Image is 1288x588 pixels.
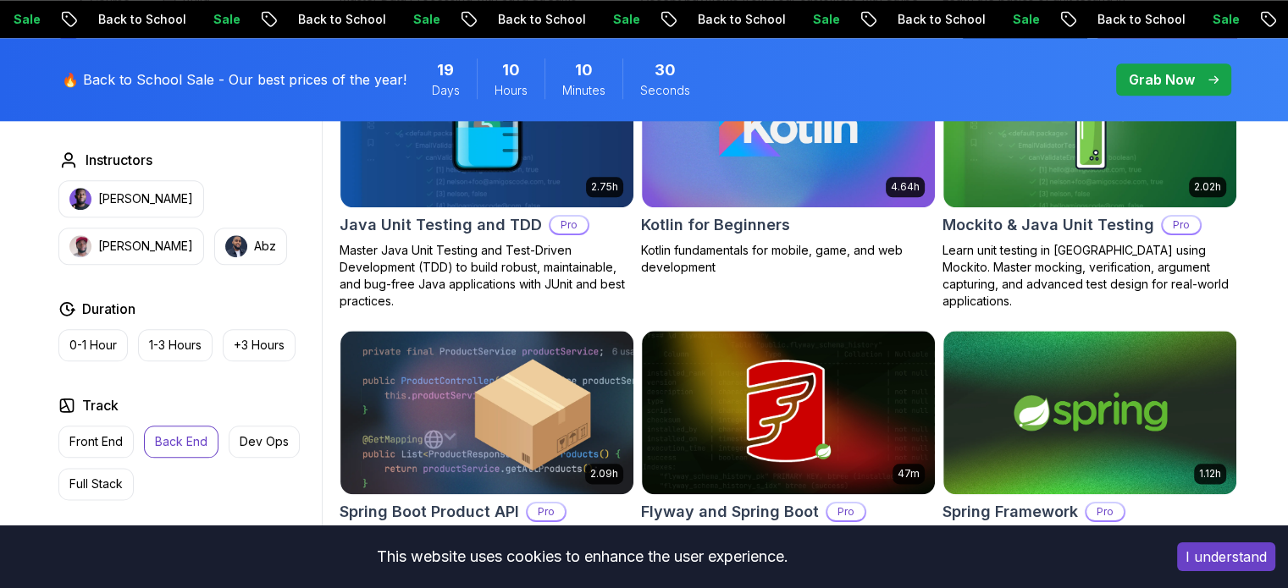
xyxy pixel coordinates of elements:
p: Master Java Unit Testing and Test-Driven Development (TDD) to build robust, maintainable, and bug... [340,242,634,310]
p: 0-1 Hour [69,337,117,354]
img: Mockito & Java Unit Testing card [943,43,1236,207]
p: Back End [155,433,207,450]
h2: Spring Boot Product API [340,500,519,524]
p: 2.02h [1194,180,1221,194]
a: Flyway and Spring Boot card47mFlyway and Spring BootProMaster database migrations with Spring Boo... [641,330,936,580]
p: Back to School [883,11,998,28]
h2: Track [82,395,119,415]
h2: Flyway and Spring Boot [641,500,819,524]
img: Spring Framework card [943,331,1236,495]
p: 47m [898,467,920,481]
a: Spring Boot Product API card2.09hSpring Boot Product APIProBuild a fully functional Product API f... [340,330,634,563]
p: Front End [69,433,123,450]
p: Grab Now [1129,69,1195,90]
p: Sale [199,11,253,28]
h2: Kotlin for Beginners [641,213,790,237]
img: instructor img [69,235,91,257]
p: Sale [599,11,653,28]
span: Days [432,82,460,99]
img: instructor img [69,188,91,210]
p: Back to School [284,11,399,28]
button: Accept cookies [1177,542,1275,571]
p: Pro [550,217,588,234]
p: [PERSON_NAME] [98,238,193,255]
img: Java Unit Testing and TDD card [340,43,633,207]
p: Sale [799,11,853,28]
span: 10 Minutes [575,58,593,82]
span: Hours [495,82,528,99]
img: Kotlin for Beginners card [642,43,935,207]
p: 1.12h [1199,467,1221,481]
p: Dev Ops [240,433,289,450]
p: Pro [1163,217,1200,234]
a: Java Unit Testing and TDD card2.75hNEWJava Unit Testing and TDDProMaster Java Unit Testing and Te... [340,42,634,310]
button: Back End [144,426,218,458]
button: 0-1 Hour [58,329,128,361]
p: [PERSON_NAME] [98,190,193,207]
p: Back to School [84,11,199,28]
span: Minutes [562,82,605,99]
p: Abz [254,238,276,255]
p: Pro [528,503,565,520]
button: instructor img[PERSON_NAME] [58,180,204,217]
button: Front End [58,426,134,458]
span: Seconds [640,82,690,99]
p: Full Stack [69,475,123,492]
button: Dev Ops [229,426,300,458]
p: Back to School [484,11,599,28]
p: Learn unit testing in [GEOGRAPHIC_DATA] using Mockito. Master mocking, verification, argument cap... [943,242,1237,310]
h2: Instructors [86,150,152,170]
p: +3 Hours [234,337,285,354]
a: Mockito & Java Unit Testing card2.02hNEWMockito & Java Unit TestingProLearn unit testing in [GEOG... [943,42,1237,310]
h2: Spring Framework [943,500,1078,524]
img: Flyway and Spring Boot card [642,331,935,495]
h2: Java Unit Testing and TDD [340,213,542,237]
div: This website uses cookies to enhance the user experience. [13,538,1152,575]
p: Pro [1086,503,1124,520]
p: Back to School [683,11,799,28]
p: 2.75h [591,180,618,194]
a: Kotlin for Beginners card4.64hKotlin for BeginnersKotlin fundamentals for mobile, game, and web d... [641,42,936,276]
p: Sale [998,11,1053,28]
button: instructor imgAbz [214,228,287,265]
button: 1-3 Hours [138,329,213,361]
p: Back to School [1083,11,1198,28]
p: Kotlin fundamentals for mobile, game, and web development [641,242,936,276]
img: Spring Boot Product API card [340,331,633,495]
p: Sale [1198,11,1252,28]
p: 1-3 Hours [149,337,202,354]
span: 10 Hours [502,58,520,82]
button: +3 Hours [223,329,296,361]
p: Sale [399,11,453,28]
span: 19 Days [437,58,454,82]
p: 🔥 Back to School Sale - Our best prices of the year! [62,69,406,90]
p: 4.64h [891,180,920,194]
button: instructor img[PERSON_NAME] [58,228,204,265]
h2: Duration [82,299,135,319]
h2: Mockito & Java Unit Testing [943,213,1154,237]
p: Pro [827,503,865,520]
p: 2.09h [590,467,618,481]
button: Full Stack [58,468,134,500]
span: 30 Seconds [655,58,676,82]
img: instructor img [225,235,247,257]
